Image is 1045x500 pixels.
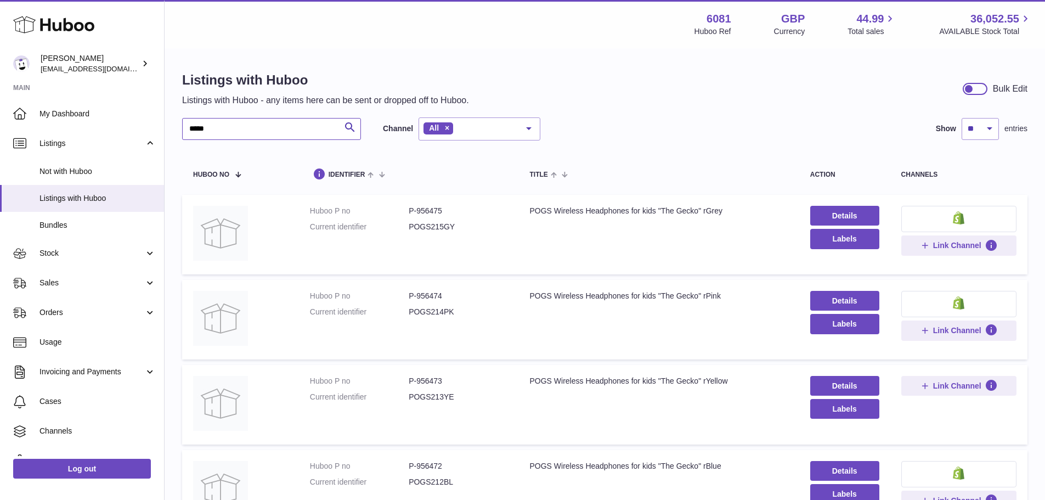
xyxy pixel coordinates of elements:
img: shopify-small.png [953,467,964,480]
dd: P-956473 [409,376,507,386]
img: shopify-small.png [953,211,964,224]
a: Details [810,376,879,396]
dt: Huboo P no [310,461,409,471]
dd: POGS212BL [409,477,507,487]
button: Link Channel [901,235,1016,255]
dt: Current identifier [310,392,409,402]
a: Details [810,461,879,481]
span: identifier [329,171,365,178]
span: Link Channel [933,325,981,335]
strong: 6081 [707,12,731,26]
dd: P-956474 [409,291,507,301]
span: Link Channel [933,381,981,391]
img: POGS Wireless Headphones for kids "The Gecko" rPink [193,291,248,346]
img: POGS Wireless Headphones for kids "The Gecko" rYellow [193,376,248,431]
dd: P-956475 [409,206,507,216]
span: Total sales [848,26,896,37]
span: Listings with Huboo [39,193,156,204]
h1: Listings with Huboo [182,71,469,89]
span: Settings [39,456,156,466]
a: Details [810,291,879,311]
span: Huboo no [193,171,229,178]
button: Labels [810,314,879,334]
span: 44.99 [856,12,884,26]
label: Channel [383,123,413,134]
span: [EMAIL_ADDRESS][DOMAIN_NAME] [41,64,161,73]
div: Bulk Edit [993,83,1027,95]
span: Invoicing and Payments [39,367,144,377]
label: Show [936,123,956,134]
span: My Dashboard [39,109,156,119]
span: Link Channel [933,240,981,250]
span: entries [1004,123,1027,134]
span: Stock [39,248,144,259]
div: channels [901,171,1016,178]
button: Link Channel [901,321,1016,340]
span: AVAILABLE Stock Total [939,26,1032,37]
dt: Huboo P no [310,291,409,301]
a: Details [810,206,879,226]
span: Sales [39,278,144,288]
button: Labels [810,229,879,249]
button: Labels [810,399,879,419]
dt: Huboo P no [310,206,409,216]
dd: P-956472 [409,461,507,471]
a: Log out [13,459,151,479]
div: action [810,171,879,178]
div: POGS Wireless Headphones for kids "The Gecko" rPink [529,291,788,301]
div: POGS Wireless Headphones for kids "The Gecko" rBlue [529,461,788,471]
dd: POGS213YE [409,392,507,402]
div: [PERSON_NAME] [41,53,139,74]
strong: GBP [781,12,805,26]
span: title [529,171,547,178]
p: Listings with Huboo - any items here can be sent or dropped off to Huboo. [182,94,469,106]
div: Currency [774,26,805,37]
a: 44.99 Total sales [848,12,896,37]
dd: POGS214PK [409,307,507,317]
span: 36,052.55 [970,12,1019,26]
span: Listings [39,138,144,149]
span: Usage [39,337,156,347]
button: Link Channel [901,376,1016,396]
img: internalAdmin-6081@internal.huboo.com [13,55,30,72]
span: Bundles [39,220,156,231]
span: All [429,123,439,132]
dt: Huboo P no [310,376,409,386]
dd: POGS215GY [409,222,507,232]
dt: Current identifier [310,477,409,487]
div: POGS Wireless Headphones for kids "The Gecko" rYellow [529,376,788,386]
span: Channels [39,426,156,436]
span: Cases [39,396,156,407]
a: 36,052.55 AVAILABLE Stock Total [939,12,1032,37]
img: shopify-small.png [953,296,964,310]
div: POGS Wireless Headphones for kids "The Gecko" rGrey [529,206,788,216]
img: POGS Wireless Headphones for kids "The Gecko" rGrey [193,206,248,261]
div: Huboo Ref [694,26,731,37]
span: Orders [39,307,144,318]
dt: Current identifier [310,307,409,317]
span: Not with Huboo [39,166,156,177]
dt: Current identifier [310,222,409,232]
